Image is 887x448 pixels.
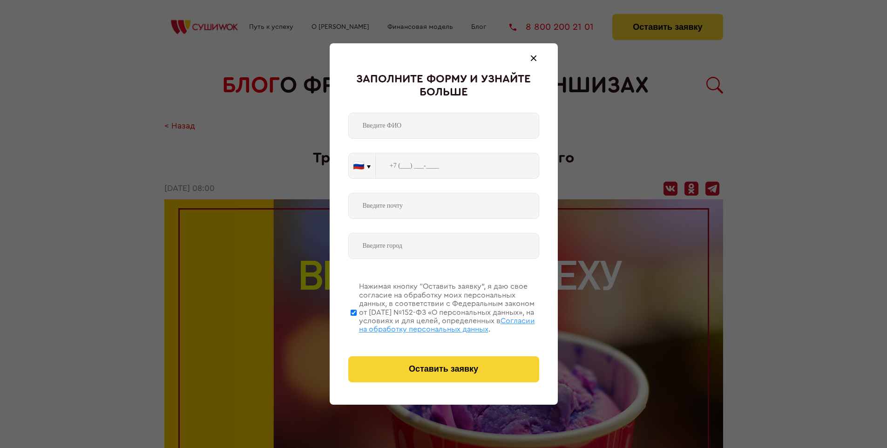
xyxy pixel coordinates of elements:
button: 🇷🇺 [349,153,375,178]
input: +7 (___) ___-____ [376,153,539,179]
div: Нажимая кнопку “Оставить заявку”, я даю свое согласие на обработку моих персональных данных, в со... [359,282,539,333]
button: Оставить заявку [348,356,539,382]
span: Согласии на обработку персональных данных [359,317,535,333]
input: Введите почту [348,193,539,219]
input: Введите ФИО [348,113,539,139]
div: Заполните форму и узнайте больше [348,73,539,99]
input: Введите город [348,233,539,259]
